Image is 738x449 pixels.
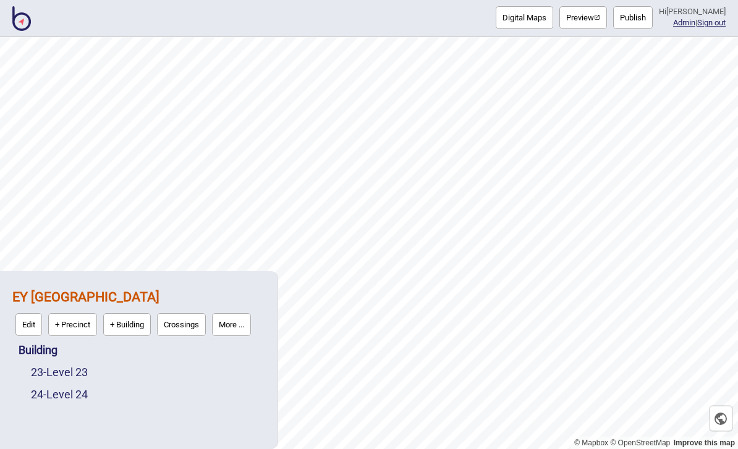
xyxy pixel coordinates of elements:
[697,18,726,27] button: Sign out
[613,6,653,29] button: Publish
[212,313,251,336] button: More ...
[496,6,553,29] button: Digital Maps
[15,313,42,336] button: Edit
[103,313,151,336] button: + Building
[154,310,209,339] a: Crossings
[610,439,670,447] a: OpenStreetMap
[31,366,88,379] a: 23-Level 23
[48,313,97,336] button: + Precinct
[157,313,206,336] button: Crossings
[559,6,607,29] a: Previewpreview
[659,6,726,17] div: Hi [PERSON_NAME]
[674,439,735,447] a: Map feedback
[31,384,265,406] div: Level 24
[12,310,45,339] a: Edit
[559,6,607,29] button: Preview
[673,18,697,27] span: |
[12,283,265,339] div: EY Melbourne
[12,6,31,31] img: BindiMaps CMS
[209,310,254,339] a: More ...
[12,289,159,304] a: EY [GEOGRAPHIC_DATA]
[574,439,608,447] a: Mapbox
[31,388,88,401] a: 24-Level 24
[31,361,265,384] div: Level 23
[673,18,695,27] a: Admin
[19,343,57,356] a: Building
[594,14,600,20] img: preview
